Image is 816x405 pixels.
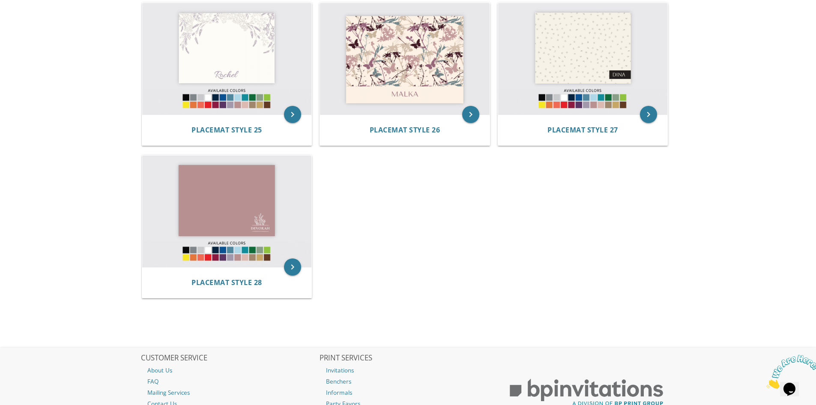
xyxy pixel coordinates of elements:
iframe: chat widget [763,351,816,392]
a: About Us [141,365,318,376]
a: Placemat Style 26 [370,126,440,134]
img: Chat attention grabber [3,3,57,37]
a: keyboard_arrow_right [462,106,479,123]
img: Placemat Style 28 [142,156,312,267]
span: Placemat Style 25 [191,125,262,135]
a: Benchers [320,376,497,387]
a: Informals [320,387,497,398]
a: Placemat Style 27 [547,126,618,134]
h2: CUSTOMER SERVICE [141,354,318,363]
a: keyboard_arrow_right [284,106,301,123]
a: keyboard_arrow_right [284,258,301,276]
a: Placemat Style 25 [191,126,262,134]
img: Placemat Style 25 [142,3,312,114]
img: Placemat Style 26 [320,3,490,114]
img: Placemat Style 27 [498,3,668,114]
a: FAQ [141,376,318,387]
a: Placemat Style 28 [191,279,262,287]
a: Mailing Services [141,387,318,398]
span: Placemat Style 26 [370,125,440,135]
h2: PRINT SERVICES [320,354,497,363]
span: Placemat Style 27 [547,125,618,135]
a: Invitations [320,365,497,376]
a: keyboard_arrow_right [640,106,657,123]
